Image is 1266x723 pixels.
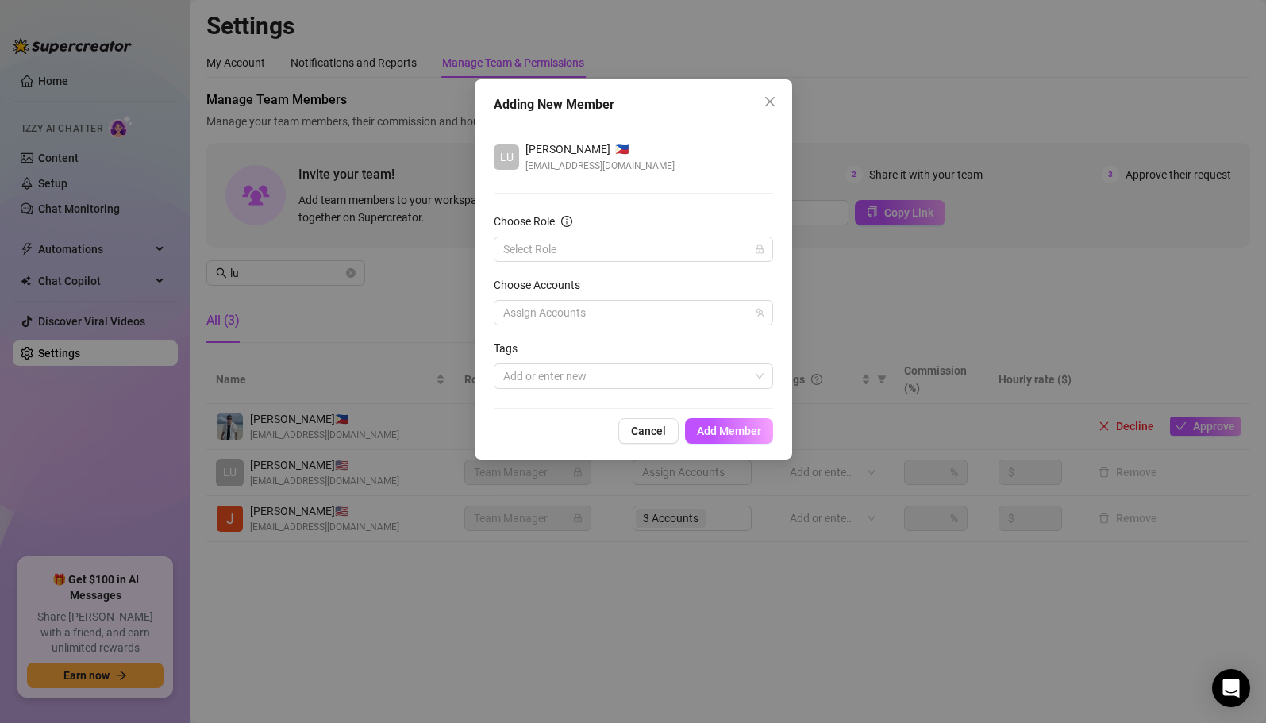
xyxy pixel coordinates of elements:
span: LU [499,148,513,166]
span: Add Member [697,425,761,437]
label: Choose Accounts [494,276,591,294]
span: info-circle [561,216,572,227]
span: Close [757,95,783,108]
button: Cancel [618,418,679,444]
button: Add Member [685,418,773,444]
span: close [764,95,776,108]
span: Cancel [631,425,666,437]
label: Tags [494,340,528,357]
div: Open Intercom Messenger [1212,669,1250,707]
button: Close [757,89,783,114]
div: Choose Role [494,213,555,230]
span: lock [755,244,764,254]
span: team [755,308,764,317]
div: 🇵🇭 [525,140,675,158]
span: [EMAIL_ADDRESS][DOMAIN_NAME] [525,158,675,174]
div: Adding New Member [494,95,773,114]
span: [PERSON_NAME] [525,140,610,158]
